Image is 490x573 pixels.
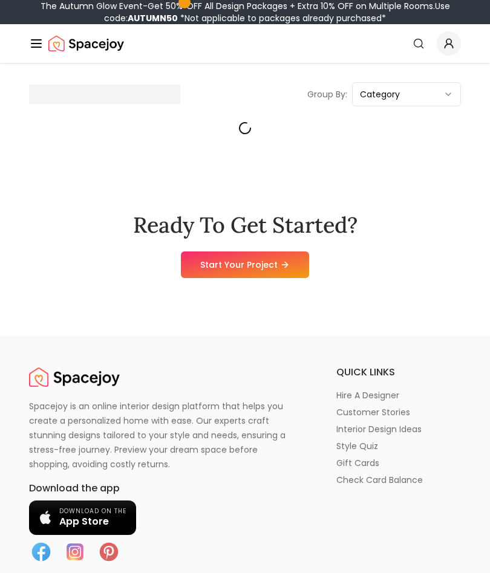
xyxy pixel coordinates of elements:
[336,423,422,435] p: interior design ideas
[59,516,126,528] span: App Store
[336,457,461,469] a: gift cards
[336,406,410,418] p: customer stories
[336,406,461,418] a: customer stories
[336,389,399,401] p: hire a designer
[336,440,378,452] p: style quiz
[336,474,461,486] a: check card balance
[48,31,124,56] a: Spacejoy
[178,12,386,24] span: *Not applicable to packages already purchased*
[336,423,461,435] a: interior design ideas
[29,365,120,389] img: Spacejoy Logo
[128,12,178,24] b: AUTUMN50
[59,508,126,516] span: Download on the
[133,213,358,237] h2: Ready To Get Started?
[336,474,423,486] p: check card balance
[29,500,136,535] a: Download on the App Store
[97,540,121,564] img: Pinterest icon
[307,88,347,100] p: Group By:
[336,457,379,469] p: gift cards
[39,511,52,524] img: Apple logo
[29,481,307,496] h6: Download the app
[48,31,124,56] img: Spacejoy Logo
[29,399,300,471] p: Spacejoy is an online interior design platform that helps you create a personalized home with eas...
[29,540,53,564] img: Facebook icon
[63,540,87,564] img: Instagram icon
[336,365,461,380] h6: quick links
[336,440,461,452] a: style quiz
[181,251,309,278] a: Start Your Project
[336,389,461,401] a: hire a designer
[29,24,461,63] nav: Global
[29,365,120,389] a: Spacejoy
